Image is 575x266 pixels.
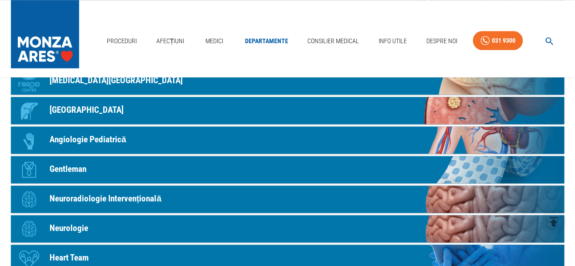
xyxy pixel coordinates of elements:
[50,192,161,206] p: Neuroradiologie Intervențională
[11,156,564,183] a: IconGentleman
[15,215,43,242] div: Icon
[50,222,88,235] p: Neurologie
[423,32,461,50] a: Despre Noi
[11,97,564,124] a: Icon[GEOGRAPHIC_DATA]
[241,32,291,50] a: Departamente
[11,67,564,95] a: Icon[MEDICAL_DATA][GEOGRAPHIC_DATA]
[50,251,89,265] p: Heart Team
[541,209,566,234] button: delete
[200,32,229,50] a: Medici
[11,126,564,154] a: IconAngiologie Pediatrică
[50,104,124,117] p: [GEOGRAPHIC_DATA]
[15,67,43,95] div: Icon
[11,215,564,242] a: IconNeurologie
[50,133,126,146] p: Angiologie Pediatrică
[103,32,140,50] a: Proceduri
[153,32,188,50] a: Afecțiuni
[15,97,43,124] div: Icon
[50,163,86,176] p: Gentleman
[491,35,515,46] div: 031 9300
[15,186,43,213] div: Icon
[11,186,564,213] a: IconNeuroradiologie Intervențională
[304,32,363,50] a: Consilier Medical
[15,126,43,154] div: Icon
[375,32,410,50] a: Info Utile
[50,74,183,87] p: [MEDICAL_DATA][GEOGRAPHIC_DATA]
[15,156,43,183] div: Icon
[473,31,523,50] a: 031 9300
